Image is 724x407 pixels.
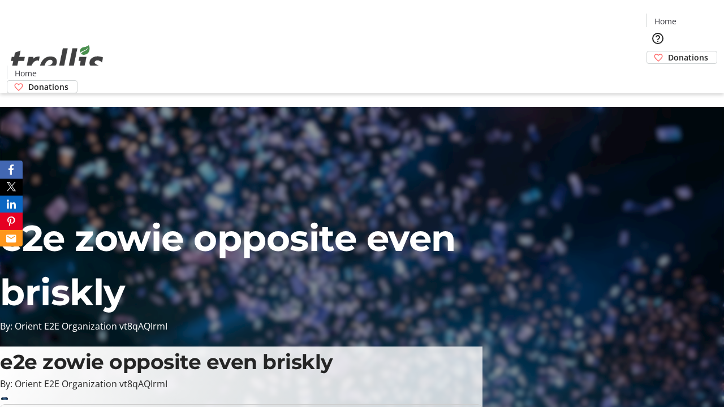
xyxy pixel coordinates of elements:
img: Orient E2E Organization vt8qAQIrmI's Logo [7,33,107,89]
button: Help [647,27,669,50]
a: Donations [7,80,77,93]
a: Donations [647,51,717,64]
button: Cart [647,64,669,86]
span: Home [654,15,676,27]
span: Donations [668,51,708,63]
a: Home [7,67,44,79]
span: Home [15,67,37,79]
a: Home [647,15,683,27]
span: Donations [28,81,68,93]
